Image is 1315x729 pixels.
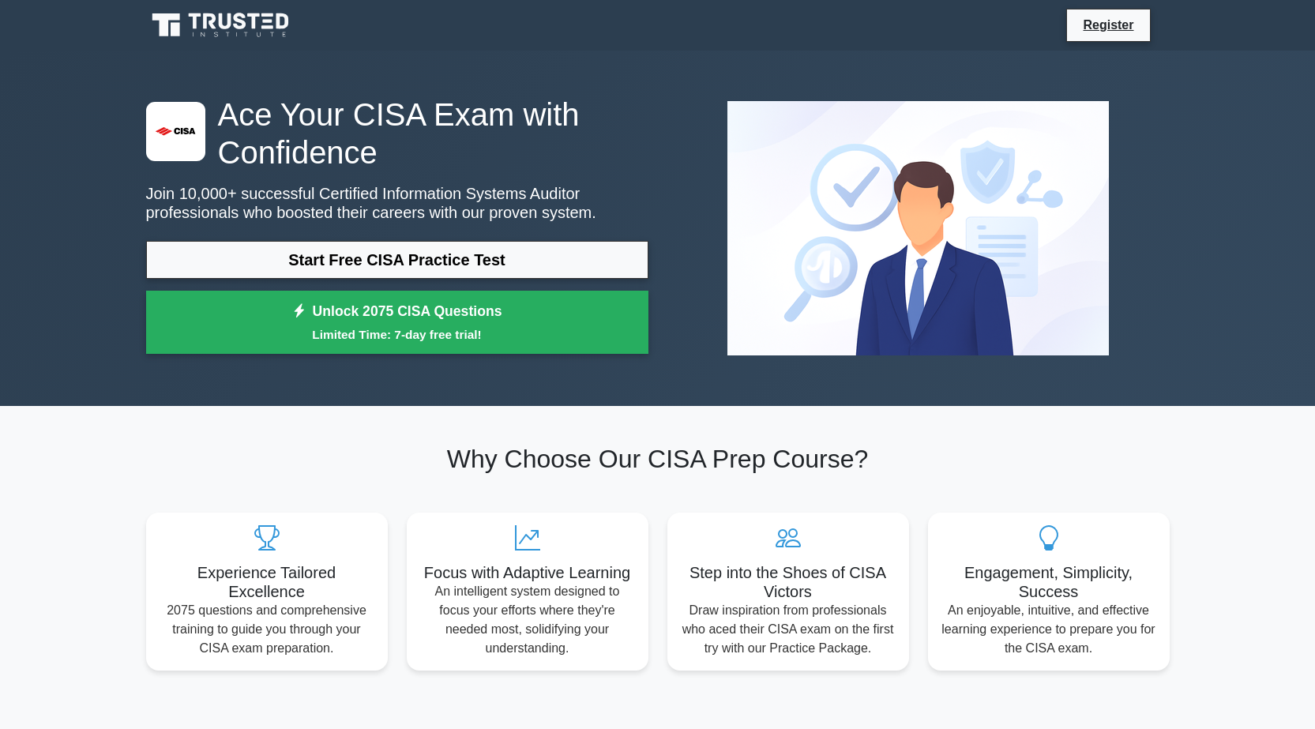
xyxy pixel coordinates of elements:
p: An intelligent system designed to focus your efforts where they're needed most, solidifying your ... [419,582,636,658]
h2: Why Choose Our CISA Prep Course? [146,444,1170,474]
h5: Experience Tailored Excellence [159,563,375,601]
h5: Focus with Adaptive Learning [419,563,636,582]
h1: Ace Your CISA Exam with Confidence [146,96,648,171]
p: An enjoyable, intuitive, and effective learning experience to prepare you for the CISA exam. [941,601,1157,658]
p: Join 10,000+ successful Certified Information Systems Auditor professionals who boosted their car... [146,184,648,222]
p: Draw inspiration from professionals who aced their CISA exam on the first try with our Practice P... [680,601,896,658]
a: Register [1073,15,1143,35]
a: Start Free CISA Practice Test [146,241,648,279]
h5: Engagement, Simplicity, Success [941,563,1157,601]
p: 2075 questions and comprehensive training to guide you through your CISA exam preparation. [159,601,375,658]
small: Limited Time: 7-day free trial! [166,325,629,344]
img: Certified Information Systems Auditor Preview [715,88,1122,368]
h5: Step into the Shoes of CISA Victors [680,563,896,601]
a: Unlock 2075 CISA QuestionsLimited Time: 7-day free trial! [146,291,648,354]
